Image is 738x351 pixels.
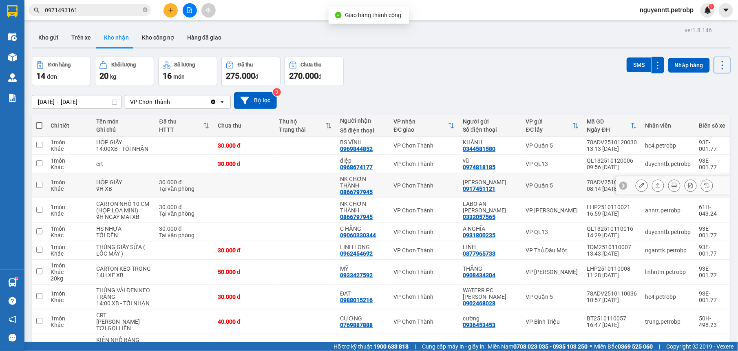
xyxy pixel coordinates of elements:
div: 1 món [51,315,88,322]
div: 93E-001.77 [699,290,726,303]
div: 93E-001.77 [699,244,726,257]
strong: 0369 525 060 [618,343,653,350]
div: VP Chơn Thành [394,207,455,214]
button: Số lượng16món [158,57,217,86]
div: Khác [51,297,88,303]
div: Khác [51,164,88,170]
div: anntt.petrobp [645,207,691,214]
span: 1 [710,4,713,9]
span: đ [318,73,322,80]
span: nguyenntt.petrobp [634,5,700,15]
div: trung.petrobp [645,318,691,325]
div: QL132510120006 [587,157,637,164]
span: đơn [47,73,57,80]
div: Số điện thoại [340,127,386,134]
span: aim [205,7,211,13]
div: Khác [51,250,88,257]
div: VP gửi [526,118,572,125]
div: VP [PERSON_NAME] [526,269,579,275]
div: VP Thủ Dầu Một [526,247,579,254]
span: notification [9,316,16,323]
div: nganttk.petrobp [645,247,691,254]
div: 13:43 [DATE] [587,250,637,257]
div: Sửa đơn hàng [636,179,648,192]
img: warehouse-icon [8,33,17,41]
div: 30.000 đ [218,294,271,300]
div: 20 kg [51,275,88,282]
div: 0344581580 [463,146,495,152]
div: Khác [51,146,88,152]
button: Hàng đã giao [181,28,228,47]
div: Khối lượng [111,62,136,68]
div: duyenntb.petrobp [645,161,691,167]
div: 14:00 XB - TỐI NHẬN [96,300,151,307]
div: Tại văn phòng [159,232,210,238]
span: question-circle [9,297,16,305]
div: 93E-001.77 [699,139,726,152]
div: ĐC giao [394,126,449,133]
div: VP Quận 5 [526,142,579,149]
div: Người gửi [463,118,518,125]
div: HỘP GIẤY [96,179,151,185]
span: caret-down [723,7,730,14]
div: 78ADV2510110036 [587,290,637,297]
div: NK CHƠN THÀNH [340,201,386,214]
div: 16:59 [DATE] [587,210,637,217]
span: | [659,342,661,351]
svg: Clear value [210,99,217,105]
th: Toggle SortBy [583,115,641,137]
img: warehouse-icon [8,278,17,287]
div: 30.000 đ [218,247,271,254]
div: Ngày ĐH [587,126,631,133]
th: Toggle SortBy [275,115,336,137]
div: Giao hàng [652,179,664,192]
div: VP QL13 [526,161,579,167]
div: 1 món [51,225,88,232]
div: TỚI GỌI LIỀN [96,325,151,331]
div: 13:13 [DATE] [587,146,637,152]
img: logo-vxr [7,5,18,18]
button: Đơn hàng14đơn [32,57,91,86]
div: VP QL13 [526,229,579,235]
div: 0908434304 [463,272,495,278]
div: Số lượng [175,62,195,68]
div: ver 1.8.146 [685,26,712,35]
div: VP Chơn Thành [130,98,170,106]
div: BS VĨNH [340,139,386,146]
div: hc4.petrobp [645,142,691,149]
div: WATERR PC PHÚC [463,287,518,300]
button: Đã thu275.000đ [221,57,281,86]
div: 1 món [51,244,88,250]
div: VP Chơn Thành [394,294,455,300]
button: Bộ lọc [234,92,277,109]
span: 14 [36,71,45,81]
div: 1 món [51,204,88,210]
div: vũ [463,157,518,164]
div: Đơn hàng [48,62,71,68]
svg: open [219,99,225,105]
span: file-add [187,7,192,13]
div: TỐI ĐẾN [96,232,151,238]
div: THÙNG GIẤY SỮA ( LỐC MÁY ) [96,244,151,257]
span: | [415,342,416,351]
div: 11:28 [DATE] [587,272,637,278]
div: 0866797945 [340,189,373,195]
div: 16:47 [DATE] [587,322,637,328]
img: icon-new-feature [704,7,711,14]
div: Tại văn phòng [159,185,210,192]
button: Chưa thu270.000đ [285,57,344,86]
div: 1 món [51,139,88,146]
div: 0974818185 [463,164,495,170]
div: 40.000 đ [218,318,271,325]
div: 30.000 đ [159,179,210,185]
div: 08:14 [DATE] [587,185,637,192]
div: VP Chơn Thành [394,182,455,189]
div: LABO AN NHIÊN [463,201,518,214]
div: VP nhận [394,118,449,125]
span: Miền Bắc [594,342,653,351]
img: warehouse-icon [8,73,17,82]
div: 0931800235 [463,232,495,238]
button: caret-down [719,3,733,18]
div: VP Bình Triệu [526,318,579,325]
div: 0962454692 [340,250,373,257]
